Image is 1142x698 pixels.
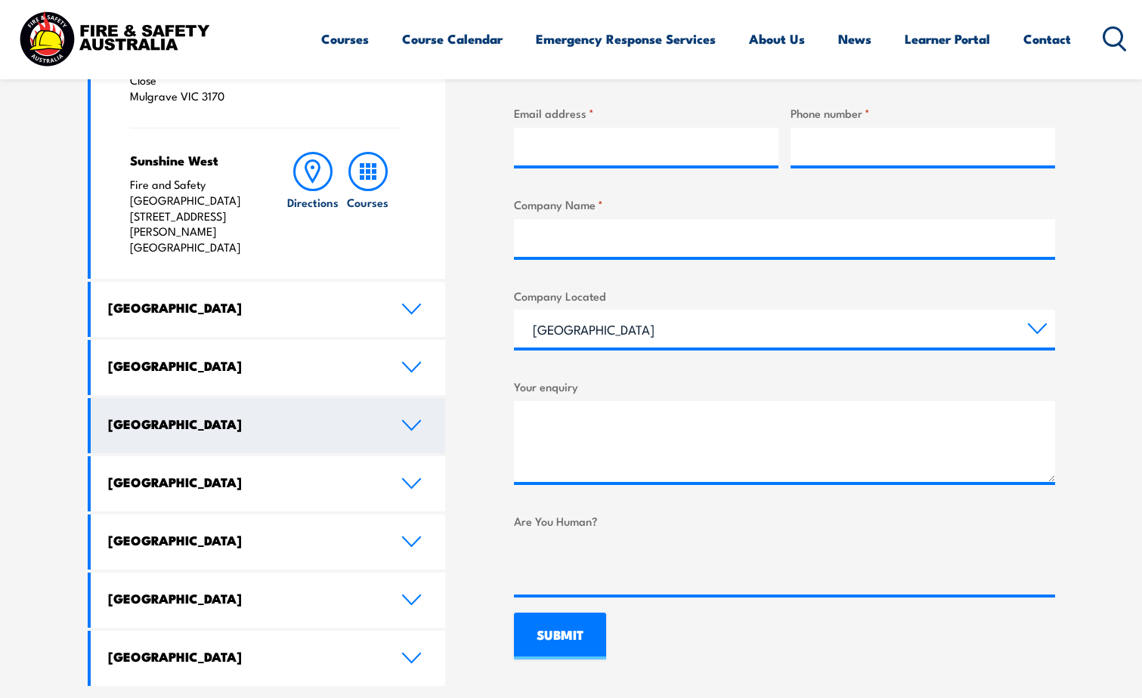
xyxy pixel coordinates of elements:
h4: [GEOGRAPHIC_DATA] [108,415,379,432]
a: News [838,19,871,59]
a: [GEOGRAPHIC_DATA] [91,514,446,570]
h6: Courses [347,194,388,210]
h4: [GEOGRAPHIC_DATA] [108,648,379,665]
a: Courses [321,19,369,59]
a: [GEOGRAPHIC_DATA] [91,340,446,395]
a: Emergency Response Services [536,19,716,59]
a: [GEOGRAPHIC_DATA] [91,573,446,628]
a: [GEOGRAPHIC_DATA] [91,282,446,337]
h6: Directions [287,194,339,210]
a: Course Calendar [402,19,503,59]
h4: [GEOGRAPHIC_DATA] [108,590,379,607]
a: [GEOGRAPHIC_DATA] [91,631,446,686]
iframe: reCAPTCHA [514,536,744,595]
h4: [GEOGRAPHIC_DATA] [108,299,379,316]
a: Directions [286,152,340,255]
h4: [GEOGRAPHIC_DATA] [108,357,379,374]
label: Phone number [791,104,1055,122]
label: Company Located [514,287,1055,304]
a: [GEOGRAPHIC_DATA] [91,456,446,511]
a: Contact [1023,19,1071,59]
a: Courses [341,152,395,255]
input: SUBMIT [514,613,606,659]
a: Learner Portal [905,19,990,59]
a: About Us [749,19,805,59]
label: Company Name [514,196,1055,213]
h4: [GEOGRAPHIC_DATA] [108,474,379,490]
a: [GEOGRAPHIC_DATA] [91,398,446,453]
h4: [GEOGRAPHIC_DATA] [108,532,379,548]
p: Fire and Safety [GEOGRAPHIC_DATA] [STREET_ADDRESS][PERSON_NAME] [GEOGRAPHIC_DATA] [130,177,256,255]
h4: Sunshine West [130,152,256,168]
label: Your enquiry [514,378,1055,395]
label: Are You Human? [514,512,1055,530]
label: Email address [514,104,778,122]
